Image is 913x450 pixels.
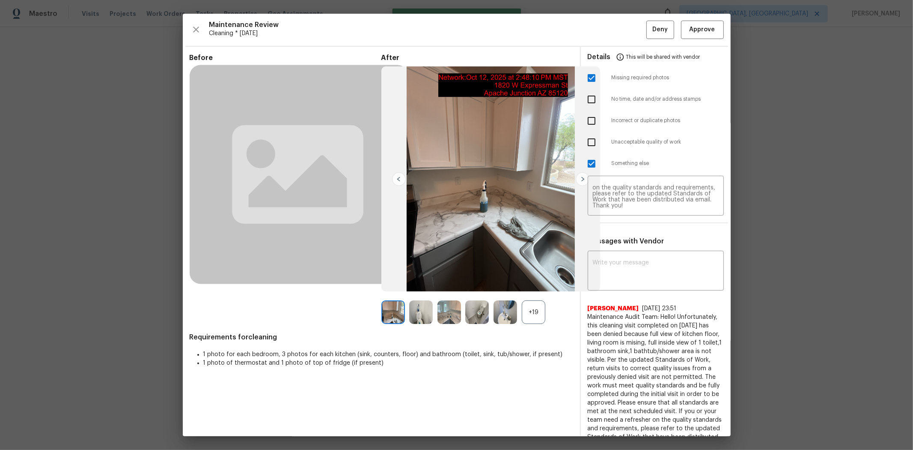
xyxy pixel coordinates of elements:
span: No time, date and/or address stamps [612,96,724,103]
span: Unacceptable quality of work [612,138,724,146]
span: After [381,54,573,62]
img: right-chevron-button-url [576,172,589,186]
div: Unacceptable quality of work [581,132,731,153]
span: Missing required photos [612,74,724,81]
div: No time, date and/or address stamps [581,89,731,110]
span: Before [190,54,381,62]
button: Deny [646,21,674,39]
li: 1 photo of thermostat and 1 photo of top of fridge (if present) [203,359,573,367]
span: [DATE] 23:51 [642,306,677,312]
span: Something else [612,160,724,167]
div: +19 [522,300,545,324]
img: left-chevron-button-url [392,172,406,186]
div: Something else [581,153,731,174]
textarea: Maintenance Audit Team: Hello! Unfortunately, this cleaning visit completed on [DATE] has been de... [593,185,719,209]
span: Messages with Vendor [588,238,664,245]
span: Maintenance Review [209,21,646,29]
span: Cleaning * [DATE] [209,29,646,38]
span: Maintenance Audit Team: Hello! Unfortunately, this cleaning visit completed on [DATE] has been de... [588,313,724,450]
span: Incorrect or duplicate photos [612,117,724,124]
span: Details [588,47,611,67]
span: Approve [690,24,715,35]
span: [PERSON_NAME] [588,304,639,313]
span: Deny [652,24,668,35]
li: 1 photo for each bedroom, 3 photos for each kitchen (sink, counters, floor) and bathroom (toilet,... [203,350,573,359]
span: This will be shared with vendor [626,47,700,67]
div: Missing required photos [581,67,731,89]
div: Incorrect or duplicate photos [581,110,731,132]
span: Requirements for cleaning [190,333,573,342]
button: Approve [681,21,724,39]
